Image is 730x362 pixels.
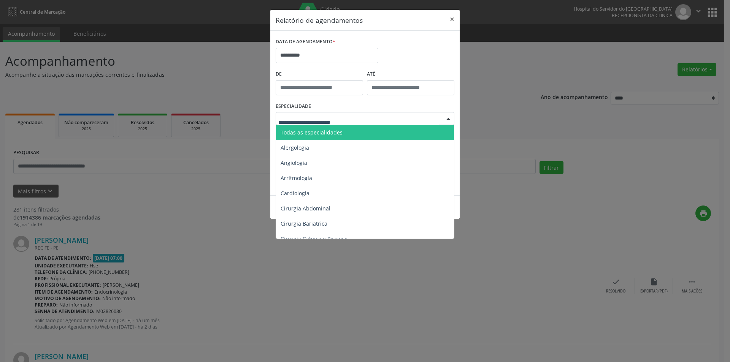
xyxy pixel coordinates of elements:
[276,68,363,80] label: De
[444,10,460,28] button: Close
[281,205,330,212] span: Cirurgia Abdominal
[281,174,312,182] span: Arritmologia
[281,235,348,242] span: Cirurgia Cabeça e Pescoço
[276,101,311,112] label: ESPECIALIDADE
[367,68,454,80] label: ATÉ
[281,144,309,151] span: Alergologia
[281,159,307,166] span: Angiologia
[281,190,309,197] span: Cardiologia
[276,15,363,25] h5: Relatório de agendamentos
[276,36,335,48] label: DATA DE AGENDAMENTO
[281,129,343,136] span: Todas as especialidades
[281,220,327,227] span: Cirurgia Bariatrica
